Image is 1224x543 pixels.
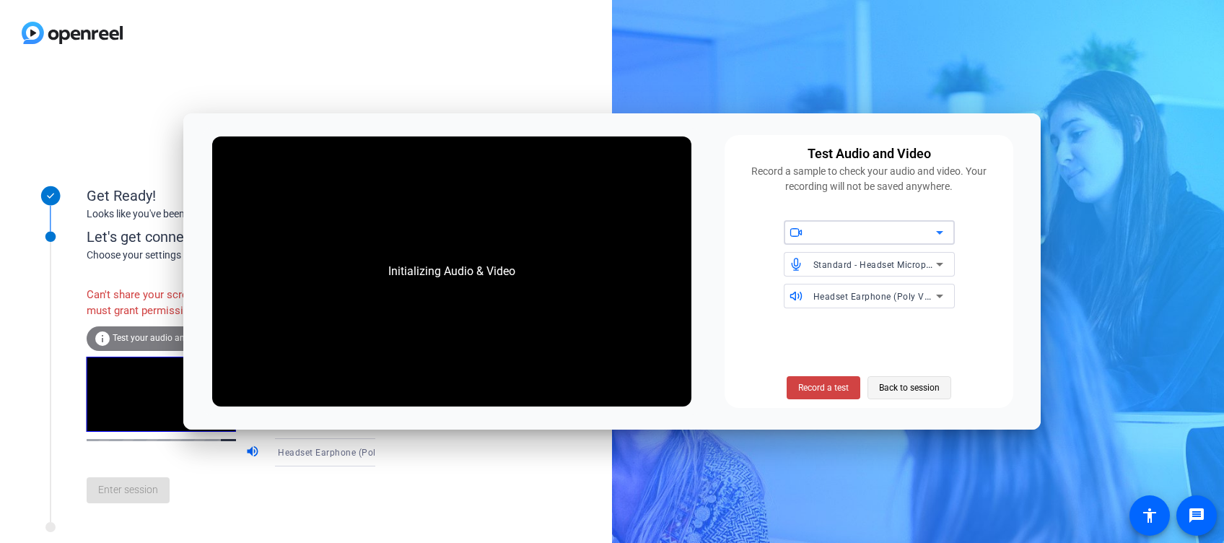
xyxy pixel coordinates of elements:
span: Headset Earphone (Poly Voyager Focus 2 Series) (047f:0154) [278,446,538,458]
div: Get Ready! [87,185,375,207]
span: Headset Earphone (Poly Voyager Focus 2 Series) (047f:0154) [813,290,1073,302]
span: Back to session [879,374,940,401]
div: Can't share your screen. You must grant permissions. [87,279,245,326]
div: Let's get connected. [87,226,405,248]
div: Choose your settings [87,248,405,263]
button: Back to session [867,376,951,399]
mat-icon: info [94,330,111,347]
mat-icon: volume_up [245,444,263,461]
div: Record a sample to check your audio and video. Your recording will not be saved anywhere. [733,164,1005,194]
div: Looks like you've been invited to join [87,207,375,222]
span: Record a test [798,381,849,394]
span: Standard - Headset Microphone (Poly Voyager Focus 2 Series) (047f:0154) [813,259,1129,270]
div: Initializing Audio & Video [374,248,530,295]
button: Record a test [787,376,860,399]
mat-icon: accessibility [1141,507,1158,524]
span: Test your audio and video [113,333,213,343]
div: Test Audio and Video [808,144,931,164]
mat-icon: message [1188,507,1205,524]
